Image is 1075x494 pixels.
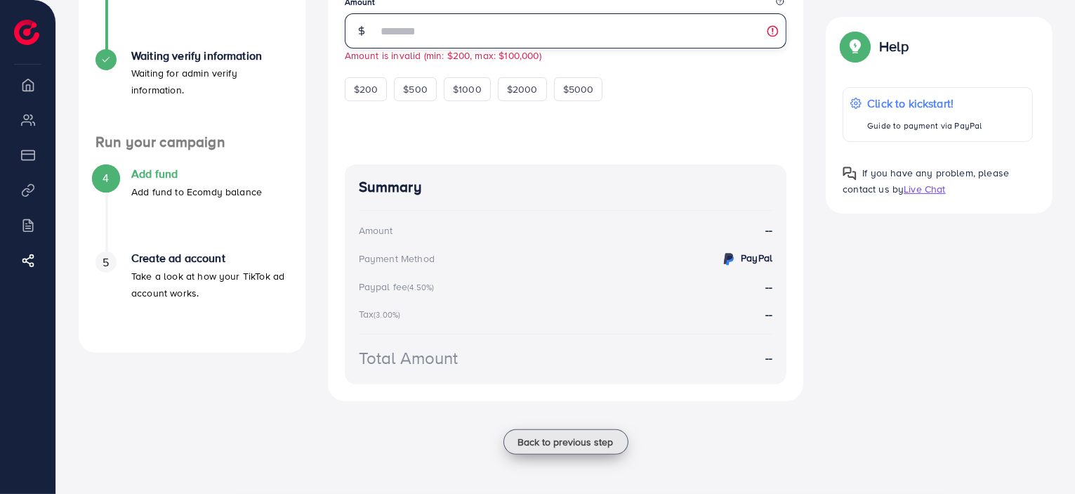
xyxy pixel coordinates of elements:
h4: Add fund [131,167,262,181]
span: $500 [403,82,428,96]
span: Back to previous step [518,435,614,449]
strong: PayPal [741,251,772,265]
p: Add fund to Ecomdy balance [131,183,262,200]
span: Live Chat [904,182,945,196]
h4: Create ad account [131,252,289,265]
img: Popup guide [843,167,857,181]
div: Paypal fee [359,280,439,294]
div: Payment Method [359,252,435,266]
span: $2000 [507,82,538,96]
div: Tax [359,307,405,321]
strong: -- [765,222,772,238]
strong: -- [765,306,772,322]
p: Guide to payment via PayPal [867,117,982,134]
span: If you have any problem, please contact us by [843,166,1009,196]
small: Amount is invalid (min: $200, max: $100,000) [345,48,541,62]
span: $5000 [563,82,594,96]
img: credit [720,251,737,268]
li: Add fund [79,167,305,252]
div: Amount [359,223,393,238]
p: Take a look at how your TikTok ad account works. [131,268,289,301]
img: logo [14,20,39,45]
p: Waiting for admin verify information. [131,65,289,98]
small: (4.50%) [407,282,434,293]
h4: Summary [359,178,773,196]
li: Waiting verify information [79,49,305,134]
li: Create ad account [79,252,305,336]
h4: Waiting verify information [131,49,289,63]
span: $200 [354,82,378,96]
strong: -- [765,350,772,366]
strong: -- [765,279,772,294]
div: Total Amount [359,346,459,370]
small: (3.00%) [374,309,400,320]
iframe: Chat [1015,431,1064,483]
button: Back to previous step [503,429,628,455]
img: Popup guide [843,34,868,59]
span: 5 [103,254,109,271]
p: Help [879,38,909,55]
span: $1000 [453,82,482,96]
h4: Run your campaign [79,134,305,151]
span: 4 [103,170,109,186]
p: Click to kickstart! [867,95,982,112]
